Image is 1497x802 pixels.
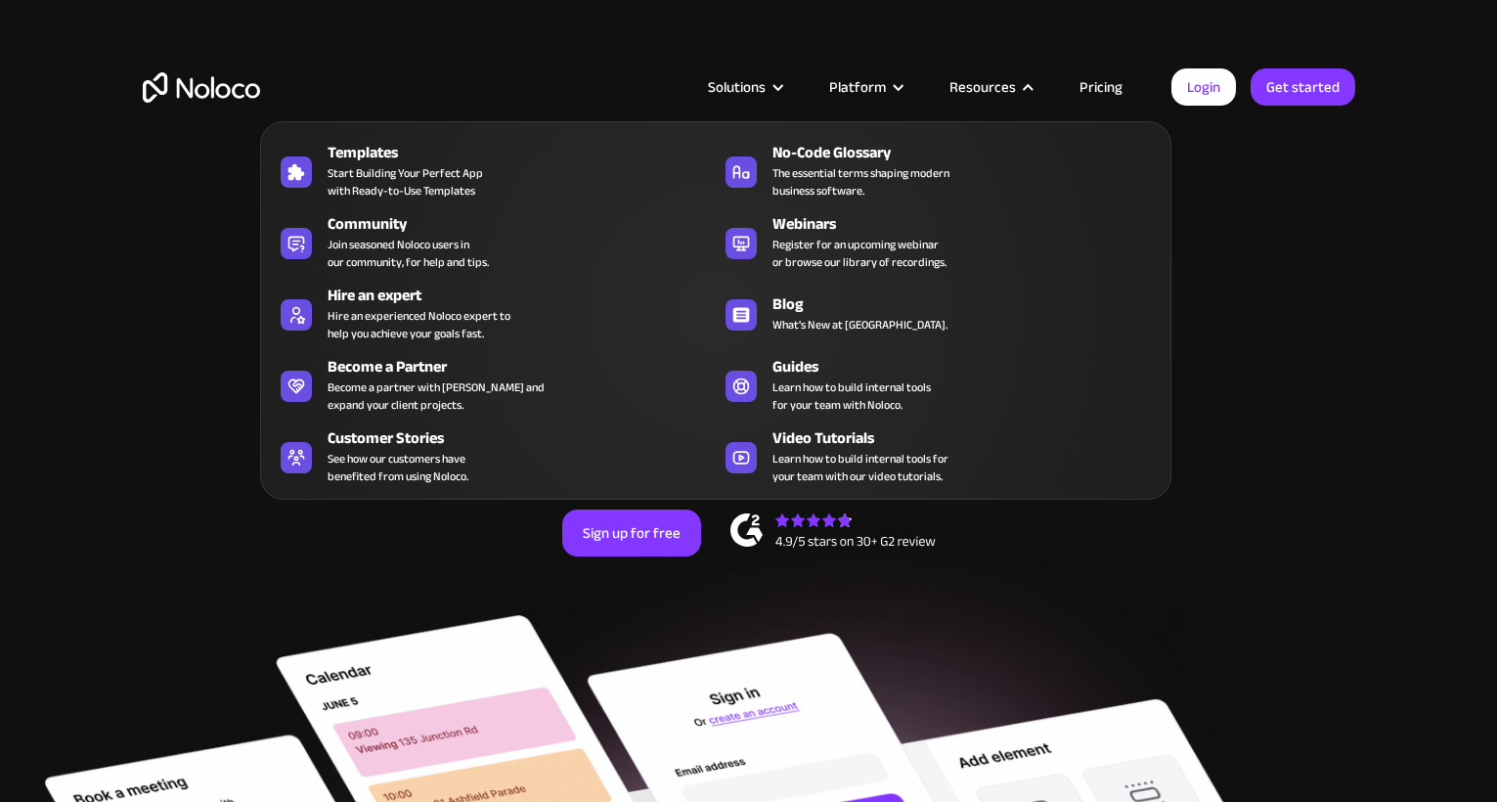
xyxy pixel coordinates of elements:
[1251,68,1355,106] a: Get started
[1171,68,1236,106] a: Login
[772,355,1169,379] div: Guides
[260,94,1171,500] nav: Resources
[328,379,545,414] div: Become a partner with [PERSON_NAME] and expand your client projects.
[772,316,947,334] span: What's New at [GEOGRAPHIC_DATA].
[328,141,725,164] div: Templates
[772,236,947,271] span: Register for an upcoming webinar or browse our library of recordings.
[683,74,805,100] div: Solutions
[271,280,716,346] a: Hire an expertHire an experienced Noloco expert tohelp you achieve your goals fast.
[772,212,1169,236] div: Webinars
[328,236,489,271] span: Join seasoned Noloco users in our community, for help and tips.
[143,201,1355,358] h2: Business Apps for Teams
[829,74,886,100] div: Platform
[772,379,931,414] span: Learn how to build internal tools for your team with Noloco.
[562,510,701,557] a: Sign up for free
[328,450,468,485] span: See how our customers have benefited from using Noloco.
[772,426,1169,450] div: Video Tutorials
[271,137,716,203] a: TemplatesStart Building Your Perfect Appwith Ready-to-Use Templates
[772,292,1169,316] div: Blog
[271,208,716,275] a: CommunityJoin seasoned Noloco users inour community, for help and tips.
[143,72,260,103] a: home
[716,351,1161,418] a: GuidesLearn how to build internal toolsfor your team with Noloco.
[716,423,1161,489] a: Video TutorialsLearn how to build internal tools foryour team with our video tutorials.
[716,280,1161,346] a: BlogWhat's New at [GEOGRAPHIC_DATA].
[708,74,766,100] div: Solutions
[328,426,725,450] div: Customer Stories
[716,208,1161,275] a: WebinarsRegister for an upcoming webinaror browse our library of recordings.
[772,450,948,485] span: Learn how to build internal tools for your team with our video tutorials.
[805,74,925,100] div: Platform
[271,423,716,489] a: Customer StoriesSee how our customers havebenefited from using Noloco.
[328,164,483,200] span: Start Building Your Perfect App with Ready-to-Use Templates
[1055,74,1147,100] a: Pricing
[772,141,1169,164] div: No-Code Glossary
[271,351,716,418] a: Become a PartnerBecome a partner with [PERSON_NAME] andexpand your client projects.
[328,212,725,236] div: Community
[925,74,1055,100] div: Resources
[772,164,949,200] span: The essential terms shaping modern business software.
[716,137,1161,203] a: No-Code GlossaryThe essential terms shaping modernbusiness software.
[328,284,725,307] div: Hire an expert
[328,355,725,379] div: Become a Partner
[949,74,1016,100] div: Resources
[328,307,510,342] div: Hire an experienced Noloco expert to help you achieve your goals fast.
